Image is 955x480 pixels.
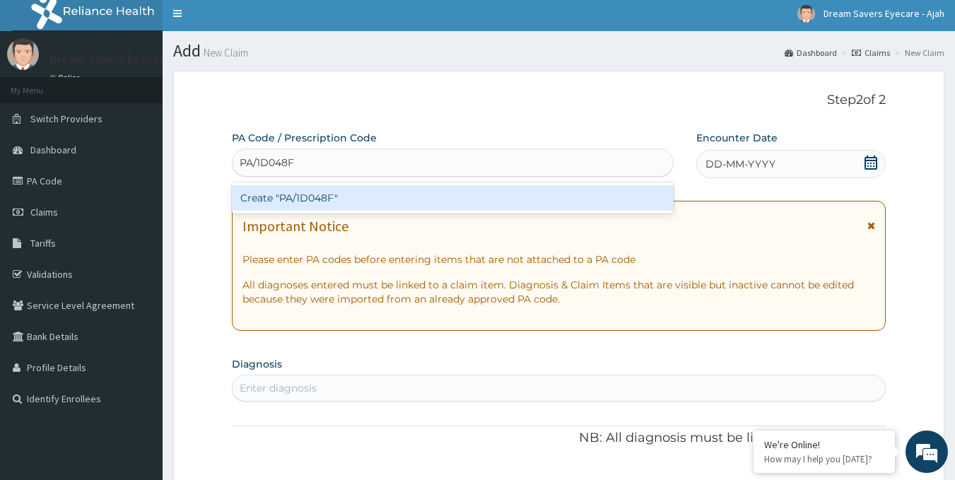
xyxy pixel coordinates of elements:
img: User Image [797,5,815,23]
li: New Claim [891,47,944,59]
p: Please enter PA codes before entering items that are not attached to a PA code [242,252,876,267]
span: Dashboard [30,144,76,156]
div: Create "PA/1D048F" [232,185,674,211]
div: Minimize live chat window [232,7,266,41]
label: Encounter Date [696,131,778,145]
h1: Important Notice [242,218,348,234]
span: DD-MM-YYYY [705,157,775,171]
p: Step 2 of 2 [232,93,886,108]
label: Diagnosis [232,357,282,371]
p: NB: All diagnosis must be linked to a claim item [232,429,886,447]
a: Dashboard [785,47,837,59]
label: PA Code / Prescription Code [232,131,377,145]
p: Dream Savers Eyecare - Ajah [49,53,204,66]
span: Claims [30,206,58,218]
p: How may I help you today? [764,453,884,465]
img: User Image [7,38,39,70]
span: Dream Savers Eyecare - Ajah [824,7,944,20]
textarea: Type your message and hit 'Enter' [7,325,269,375]
div: Chat with us now [74,79,238,98]
div: Enter diagnosis [240,381,317,395]
a: Online [49,73,83,83]
small: New Claim [201,47,248,58]
h1: Add [173,42,944,60]
img: d_794563401_company_1708531726252_794563401 [26,71,57,106]
span: Switch Providers [30,112,102,125]
span: Tariffs [30,237,56,250]
p: All diagnoses entered must be linked to a claim item. Diagnosis & Claim Items that are visible bu... [242,278,876,306]
span: We're online! [82,148,195,291]
a: Claims [852,47,890,59]
div: We're Online! [764,438,884,451]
